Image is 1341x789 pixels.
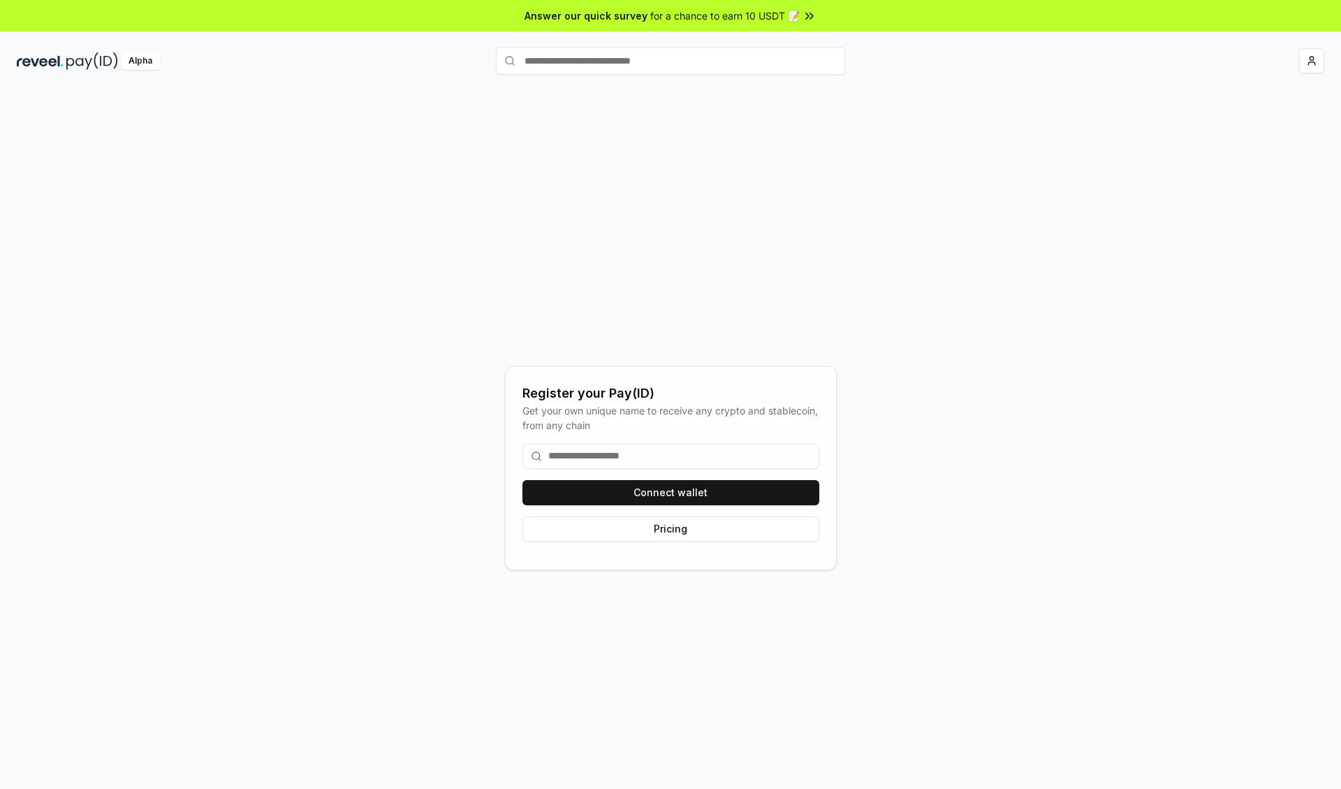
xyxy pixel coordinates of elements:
div: Alpha [121,52,160,70]
span: Answer our quick survey [525,8,647,23]
button: Pricing [522,516,819,542]
img: reveel_dark [17,52,64,70]
span: for a chance to earn 10 USDT 📝 [650,8,800,23]
img: pay_id [66,52,118,70]
button: Connect wallet [522,480,819,505]
div: Get your own unique name to receive any crypto and stablecoin, from any chain [522,403,819,433]
div: Register your Pay(ID) [522,384,819,403]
